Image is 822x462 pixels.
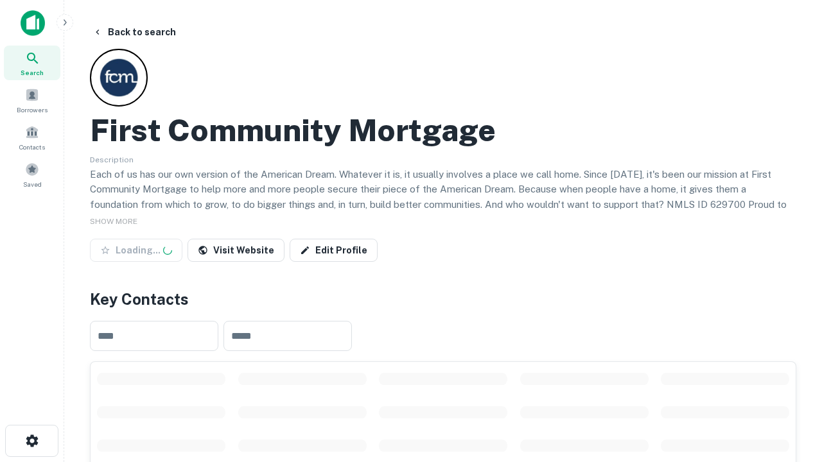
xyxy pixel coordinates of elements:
span: SHOW MORE [90,217,137,226]
a: Contacts [4,120,60,155]
h4: Key Contacts [90,287,796,311]
a: Search [4,46,60,80]
p: Each of us has our own version of the American Dream. Whatever it is, it usually involves a place... [90,167,796,227]
span: Saved [23,179,42,189]
a: Visit Website [188,239,284,262]
a: Borrowers [4,83,60,117]
span: Description [90,155,134,164]
span: Contacts [19,142,45,152]
a: Edit Profile [290,239,378,262]
iframe: Chat Widget [758,318,822,380]
span: Search [21,67,44,78]
button: Back to search [87,21,181,44]
h2: First Community Mortgage [90,112,496,149]
img: capitalize-icon.png [21,10,45,36]
span: Borrowers [17,105,48,115]
a: Saved [4,157,60,192]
